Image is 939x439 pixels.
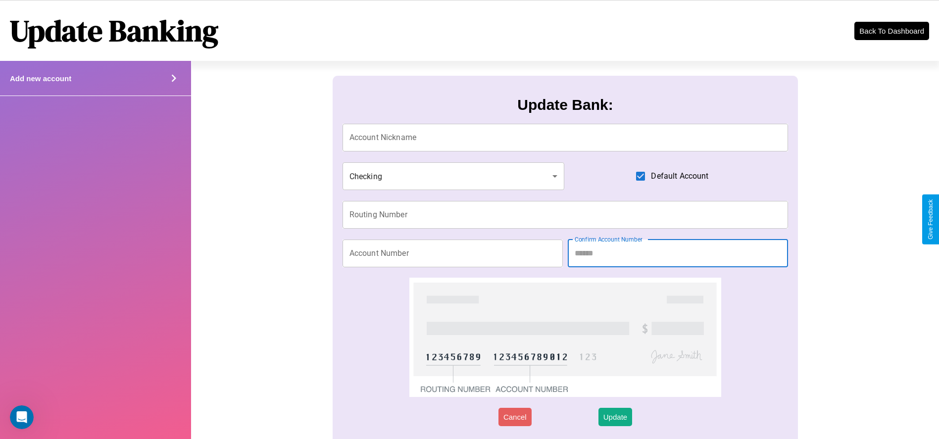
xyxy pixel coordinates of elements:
[409,278,722,397] img: check
[598,408,632,426] button: Update
[927,199,934,240] div: Give Feedback
[651,170,708,182] span: Default Account
[517,97,613,113] h3: Update Bank:
[10,405,34,429] iframe: Intercom live chat
[10,74,71,83] h4: Add new account
[575,235,642,244] label: Confirm Account Number
[10,10,218,51] h1: Update Banking
[498,408,532,426] button: Cancel
[343,162,564,190] div: Checking
[854,22,929,40] button: Back To Dashboard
